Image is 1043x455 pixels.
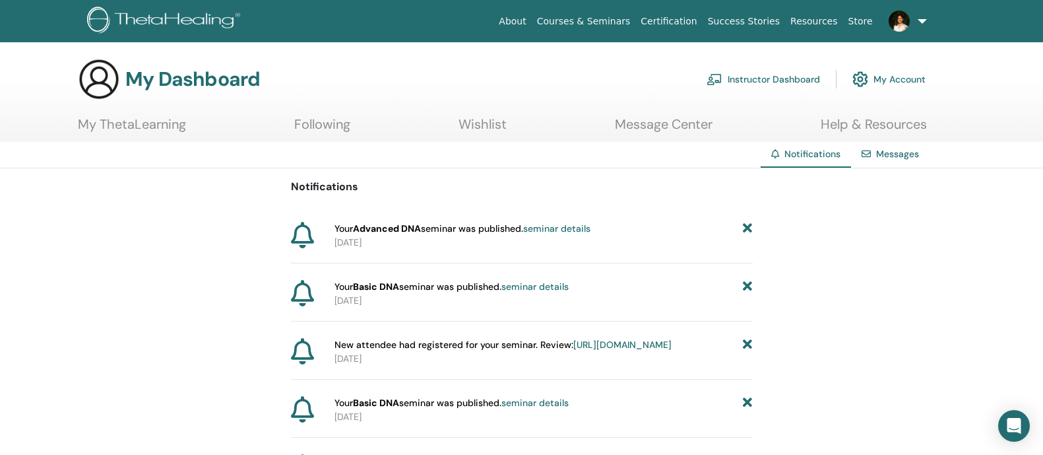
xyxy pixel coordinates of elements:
[334,280,569,294] span: Your seminar was published.
[78,58,120,100] img: generic-user-icon.jpg
[523,223,590,234] a: seminar details
[998,410,1030,442] div: Open Intercom Messenger
[876,148,919,160] a: Messages
[334,222,590,236] span: Your seminar was published.
[493,9,531,34] a: About
[353,281,399,293] strong: Basic DNA
[125,67,260,91] h3: My Dashboard
[294,116,350,142] a: Following
[703,9,785,34] a: Success Stories
[821,116,927,142] a: Help & Resources
[707,65,820,94] a: Instructor Dashboard
[78,116,186,142] a: My ThetaLearning
[501,397,569,409] a: seminar details
[852,65,926,94] a: My Account
[615,116,712,142] a: Message Center
[784,148,840,160] span: Notifications
[334,396,569,410] span: Your seminar was published.
[635,9,702,34] a: Certification
[785,9,843,34] a: Resources
[334,294,753,308] p: [DATE]
[291,179,753,195] p: Notifications
[843,9,878,34] a: Store
[852,68,868,90] img: cog.svg
[501,281,569,293] a: seminar details
[334,352,753,366] p: [DATE]
[353,397,399,409] strong: Basic DNA
[707,73,722,85] img: chalkboard-teacher.svg
[334,236,753,250] p: [DATE]
[458,116,507,142] a: Wishlist
[334,338,672,352] span: New attendee had registered for your seminar. Review:
[334,410,753,424] p: [DATE]
[532,9,636,34] a: Courses & Seminars
[573,339,672,351] a: [URL][DOMAIN_NAME]
[889,11,910,32] img: default.jpg
[353,223,421,234] strong: Advanced DNA
[87,7,245,36] img: logo.png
